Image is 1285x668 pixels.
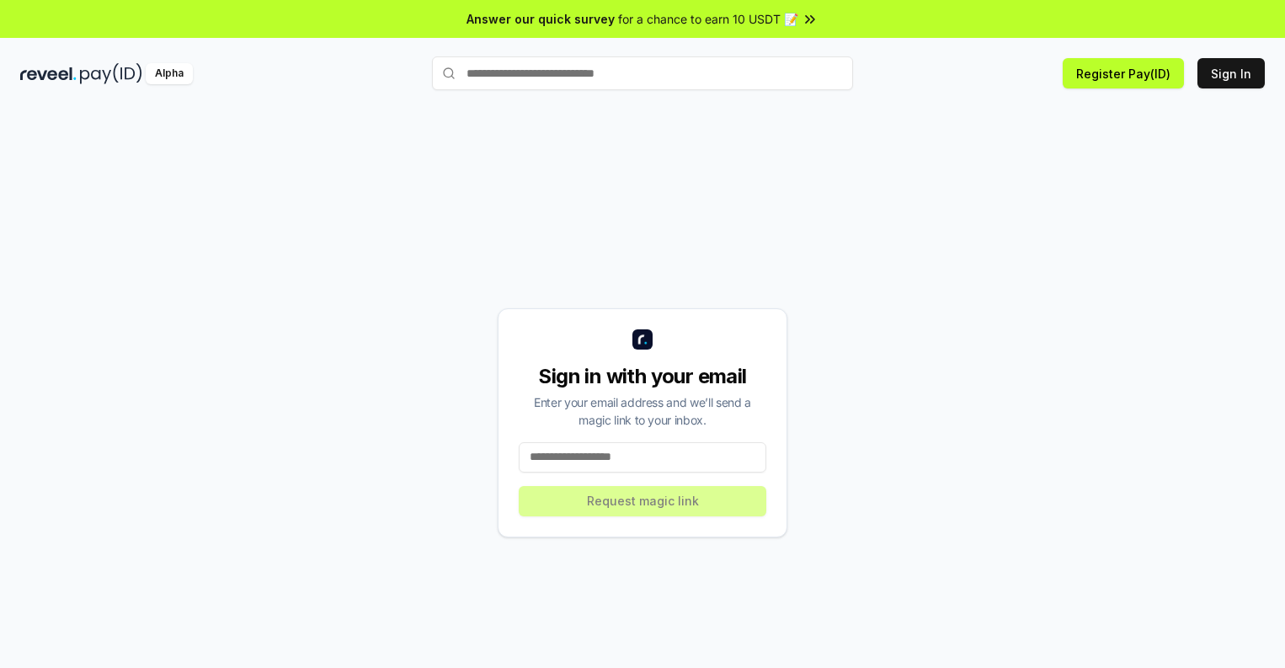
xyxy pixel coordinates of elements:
button: Sign In [1197,58,1265,88]
div: Alpha [146,63,193,84]
button: Register Pay(ID) [1063,58,1184,88]
div: Enter your email address and we’ll send a magic link to your inbox. [519,393,766,429]
img: logo_small [632,329,653,350]
div: Sign in with your email [519,363,766,390]
img: reveel_dark [20,63,77,84]
span: for a chance to earn 10 USDT 📝 [618,10,798,28]
img: pay_id [80,63,142,84]
span: Answer our quick survey [467,10,615,28]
